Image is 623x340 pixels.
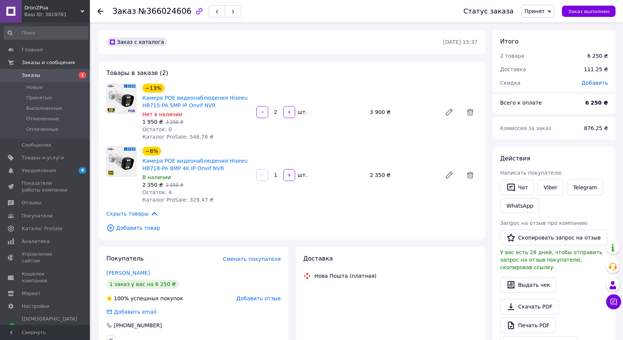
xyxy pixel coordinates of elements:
[26,84,43,91] span: Новые
[367,170,439,180] div: 2 350 ₴
[22,271,69,284] span: Кошелек компании
[142,158,248,171] a: Камера POE видеонаблюдения Hiseeu HB718-PA 8MP 4K IP Onvif NVR
[22,59,75,66] span: Заказы и сообщения
[22,142,51,148] span: Сообщения
[22,225,62,232] span: Каталог ProSale
[582,80,608,86] span: Добавить
[24,11,90,18] div: Ваш ID: 3819781
[142,182,163,188] span: 2 350 ₴
[500,230,607,246] button: Скопировать запрос на отзыв
[22,213,52,219] span: Покупатели
[500,38,518,45] span: Итого
[166,183,183,188] span: 2 550 ₴
[22,316,77,336] span: [DEMOGRAPHIC_DATA] и счета
[568,9,610,14] span: Заказ выполнен
[442,105,457,120] a: Редактировать
[22,72,40,79] span: Заказы
[106,255,144,262] span: Покупатель
[606,294,621,309] button: Чат с покупателем
[442,168,457,183] a: Редактировать
[585,100,608,106] b: 6 250 ₴
[106,37,167,46] div: Заказ с каталога
[500,277,556,293] button: Выдать чек
[106,280,179,289] div: 1 заказ у вас на 6 250 ₴
[106,224,478,232] span: Добавить товар
[26,126,58,133] span: Оплаченные
[107,147,136,176] img: Камера POE видеонаблюдения Hiseeu HB718-PA 8MP 4K IP Onvif NVR
[562,6,616,17] button: Заказ выполнен
[26,115,59,122] span: Отмененные
[296,171,308,179] div: шт.
[524,8,545,14] span: Принят
[22,251,69,264] span: Управление сайтом
[106,308,157,316] div: Добавить email
[142,134,214,140] span: Каталог ProSale: 546.78 ₴
[112,7,136,16] span: Заказ
[463,168,478,183] span: Удалить
[106,270,150,276] a: [PERSON_NAME]
[114,295,129,301] span: 100%
[587,52,608,60] div: 6 250 ₴
[26,94,52,101] span: Принятые
[142,84,164,93] div: −13%
[500,155,530,162] span: Действия
[22,167,56,174] span: Уведомления
[22,154,64,161] span: Товары и услуги
[142,126,172,132] span: Остаток: 0
[580,61,613,78] div: 111.25 ₴
[22,290,41,297] span: Маркет
[142,189,172,195] span: Остаток: 4
[142,111,182,117] span: Нет в наличии
[113,322,163,329] div: [PHONE_NUMBER]
[500,198,539,213] a: WhatsApp
[500,249,602,270] span: У вас есть 28 дней, чтобы отправить запрос на отзыв покупателю, скопировав ссылку.
[97,7,103,15] div: Вернуться назад
[296,108,308,116] div: шт.
[142,147,161,156] div: −8%
[166,120,183,125] span: 2 250 ₴
[463,105,478,120] span: Удалить
[303,255,333,262] span: Доставка
[500,80,520,86] span: Скидка
[4,26,88,40] input: Поиск
[142,119,163,125] span: 1 950 ₴
[500,100,542,106] span: Всего к оплате
[142,174,171,180] span: В наличии
[24,4,81,11] span: DronZPua
[537,180,563,195] a: Viber
[79,72,86,78] span: 1
[500,318,556,333] a: Печать PDF
[142,197,214,203] span: Каталог ProSale: 329.47 ₴
[500,170,562,176] span: Написать покупателю
[500,125,551,131] span: Комиссия за заказ
[367,107,439,117] div: 3 900 ₴
[22,180,69,193] span: Показатели работы компании
[567,180,604,195] a: Telegram
[79,167,86,174] span: 9
[106,69,168,76] span: Товары в заказе (2)
[500,53,524,59] span: 2 товара
[26,105,62,112] span: Выполненные
[113,308,157,316] div: Добавить email
[22,199,42,206] span: Отзывы
[463,7,514,15] div: Статус заказа
[106,210,158,218] span: Скрыть товары
[313,272,378,280] div: Нова Пошта (платная)
[106,295,183,302] div: успешных покупок
[138,7,191,16] span: №366024606
[22,238,49,245] span: Аналитика
[584,125,608,131] span: 876.25 ₴
[443,39,478,45] time: [DATE] 15:37
[107,84,136,113] img: Камера POE видеонаблюдения Hiseeu HB715-PA 5MP IP Onvif NVR
[500,180,534,195] button: Чат
[500,220,587,226] span: Запрос на отзыв про компанию
[22,303,49,310] span: Настройки
[500,299,559,315] a: Скачать PDF
[236,295,281,301] span: Добавить отзыв
[142,95,248,108] a: Камера POE видеонаблюдения Hiseeu HB715-PA 5MP IP Onvif NVR
[223,256,281,262] span: Сменить покупателя
[500,66,526,72] span: Доставка
[22,46,43,53] span: Главная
